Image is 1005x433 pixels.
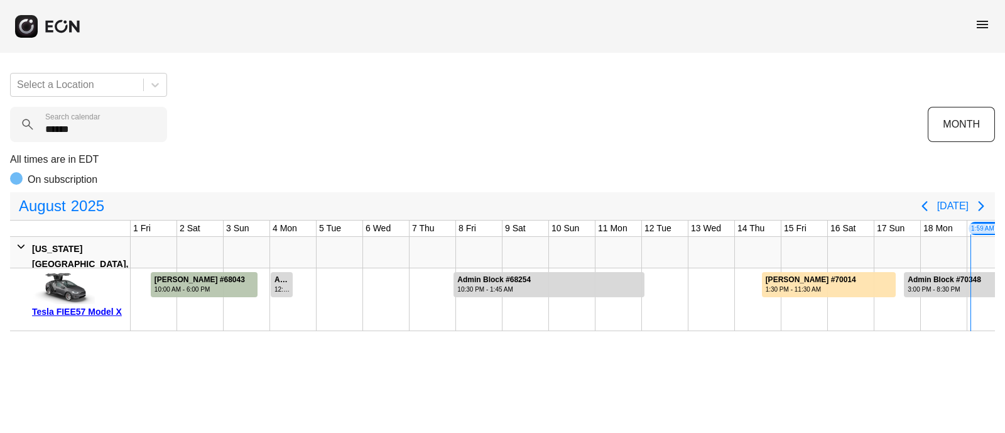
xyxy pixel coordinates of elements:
[68,194,107,219] span: 2025
[874,221,907,236] div: 17 Sun
[908,285,981,294] div: 3:00 PM - 8:30 PM
[969,194,994,219] button: Next page
[11,194,112,219] button: August2025
[274,275,291,285] div: Admin Block #68862
[155,285,245,294] div: 10:00 AM - 6:00 PM
[688,221,724,236] div: 13 Wed
[642,221,674,236] div: 12 Tue
[761,268,897,297] div: Rented for 3 days by Jaime Peele Current status is billable
[928,107,995,142] button: MONTH
[937,195,969,217] button: [DATE]
[456,221,479,236] div: 8 Fri
[177,221,203,236] div: 2 Sat
[457,285,531,294] div: 10:30 PM - 1:45 AM
[766,275,856,285] div: [PERSON_NAME] #70014
[828,221,858,236] div: 16 Sat
[10,152,995,167] p: All times are in EDT
[32,241,128,287] div: [US_STATE][GEOGRAPHIC_DATA], [GEOGRAPHIC_DATA]
[274,285,291,294] div: 12:00 AM - 12:00 PM
[453,268,645,297] div: Rented for 5 days by Admin Block Current status is rental
[28,172,97,187] p: On subscription
[317,221,344,236] div: 5 Tue
[457,275,531,285] div: Admin Block #68254
[975,17,990,32] span: menu
[32,304,126,319] div: Tesla FIEE57 Model X
[595,221,630,236] div: 11 Mon
[735,221,767,236] div: 14 Thu
[766,285,856,294] div: 1:30 PM - 11:30 AM
[363,221,393,236] div: 6 Wed
[270,221,300,236] div: 4 Mon
[921,221,955,236] div: 18 Mon
[32,273,95,304] img: car
[912,194,937,219] button: Previous page
[45,112,100,122] label: Search calendar
[16,194,68,219] span: August
[908,275,981,285] div: Admin Block #70348
[150,268,259,297] div: Rented for 3 days by Chi Tran Current status is completed
[224,221,252,236] div: 3 Sun
[270,268,293,297] div: Rented for 1 days by Admin Block Current status is rental
[155,275,245,285] div: [PERSON_NAME] #68043
[549,221,582,236] div: 10 Sun
[503,221,528,236] div: 9 Sat
[781,221,809,236] div: 15 Fri
[131,221,153,236] div: 1 Fri
[410,221,437,236] div: 7 Thu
